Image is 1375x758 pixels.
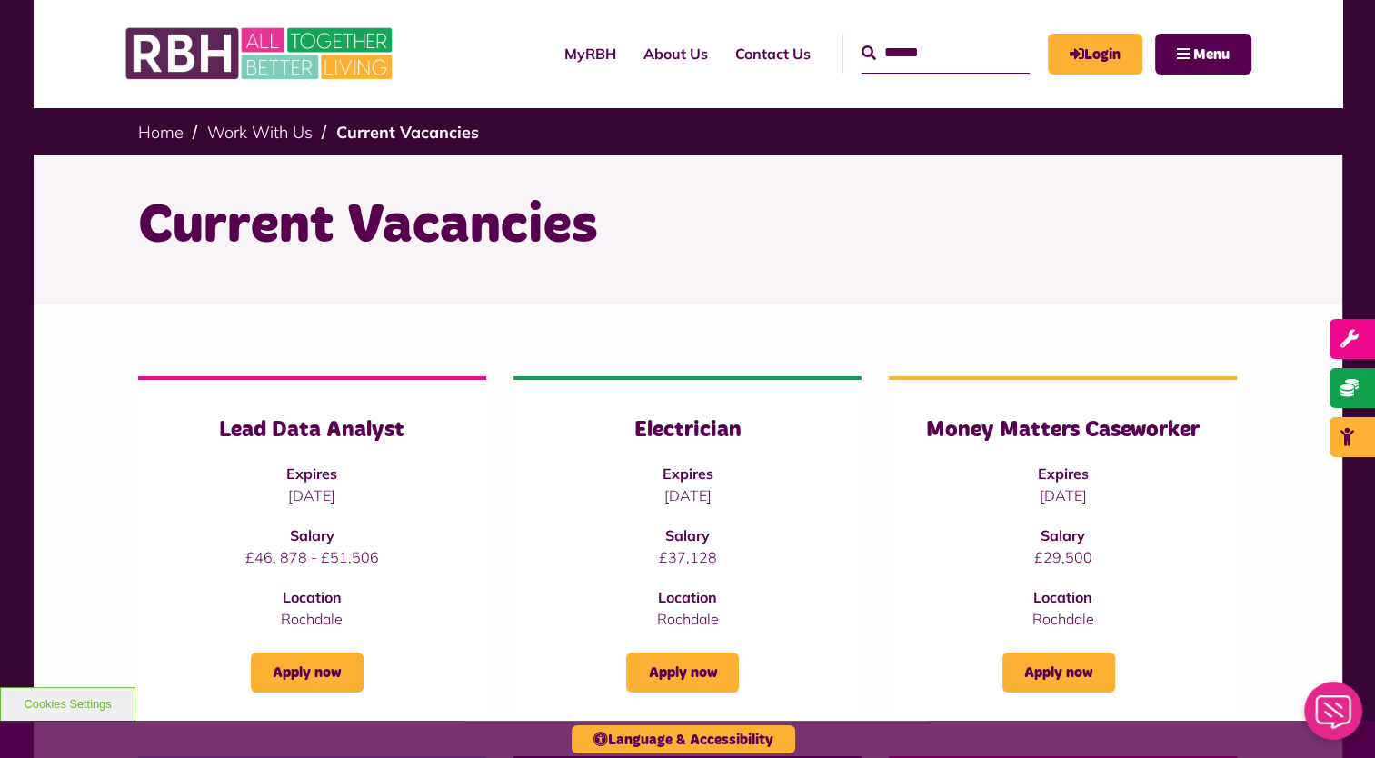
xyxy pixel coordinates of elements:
[925,546,1201,568] p: £29,500
[665,526,710,544] strong: Salary
[630,29,722,78] a: About Us
[550,484,825,506] p: [DATE]
[125,18,397,89] img: RBH
[207,122,313,143] a: Work With Us
[336,122,479,143] a: Current Vacancies
[722,29,824,78] a: Contact Us
[862,34,1030,73] input: Search
[551,29,630,78] a: MyRBH
[550,416,825,444] h3: Electrician
[286,464,337,483] strong: Expires
[925,608,1201,630] p: Rochdale
[138,191,1238,262] h1: Current Vacancies
[174,608,450,630] p: Rochdale
[1038,464,1089,483] strong: Expires
[1041,526,1085,544] strong: Salary
[174,546,450,568] p: £46, 878 - £51,506
[1155,34,1251,75] button: Navigation
[626,653,739,693] a: Apply now
[658,588,717,606] strong: Location
[1002,653,1115,693] a: Apply now
[283,588,342,606] strong: Location
[925,484,1201,506] p: [DATE]
[174,416,450,444] h3: Lead Data Analyst
[662,464,712,483] strong: Expires
[572,725,795,753] button: Language & Accessibility
[1293,676,1375,758] iframe: Netcall Web Assistant for live chat
[290,526,334,544] strong: Salary
[550,546,825,568] p: £37,128
[1048,34,1142,75] a: MyRBH
[251,653,364,693] a: Apply now
[174,484,450,506] p: [DATE]
[925,416,1201,444] h3: Money Matters Caseworker
[550,608,825,630] p: Rochdale
[1033,588,1092,606] strong: Location
[1193,47,1230,62] span: Menu
[138,122,184,143] a: Home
